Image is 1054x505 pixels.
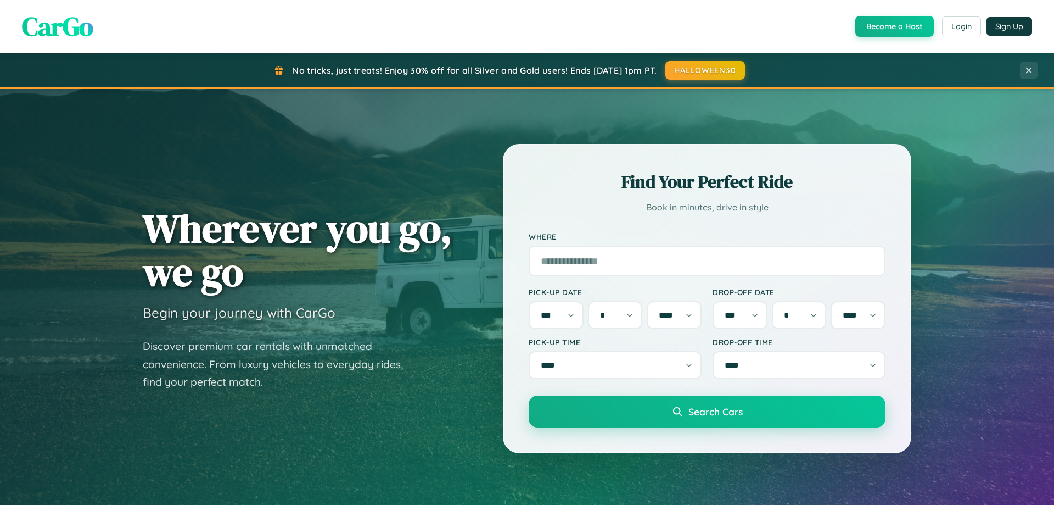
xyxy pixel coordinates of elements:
[713,287,885,297] label: Drop-off Date
[855,16,934,37] button: Become a Host
[22,8,93,45] span: CarGo
[529,396,885,428] button: Search Cars
[143,304,335,321] h3: Begin your journey with CarGo
[986,17,1032,36] button: Sign Up
[529,287,702,297] label: Pick-up Date
[292,65,657,76] span: No tricks, just treats! Enjoy 30% off for all Silver and Gold users! Ends [DATE] 1pm PT.
[942,16,981,36] button: Login
[529,337,702,347] label: Pick-up Time
[665,61,745,80] button: HALLOWEEN30
[529,170,885,194] h2: Find Your Perfect Ride
[529,232,885,241] label: Where
[529,199,885,215] p: Book in minutes, drive in style
[688,406,743,418] span: Search Cars
[143,207,452,293] h1: Wherever you go, we go
[713,337,885,347] label: Drop-off Time
[143,337,417,391] p: Discover premium car rentals with unmatched convenience. From luxury vehicles to everyday rides, ...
